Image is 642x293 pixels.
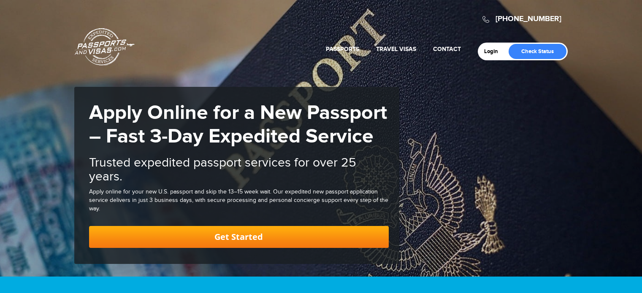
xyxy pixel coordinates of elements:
[484,48,504,55] a: Login
[89,156,389,184] h2: Trusted expedited passport services for over 25 years.
[376,46,416,53] a: Travel Visas
[326,46,359,53] a: Passports
[496,14,561,24] a: [PHONE_NUMBER]
[89,101,387,149] strong: Apply Online for a New Passport – Fast 3-Day Expedited Service
[509,44,566,59] a: Check Status
[89,188,389,213] div: Apply online for your new U.S. passport and skip the 13–15 week wait. Our expedited new passport ...
[75,28,135,66] a: Passports & [DOMAIN_NAME]
[433,46,461,53] a: Contact
[89,226,389,248] a: Get Started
